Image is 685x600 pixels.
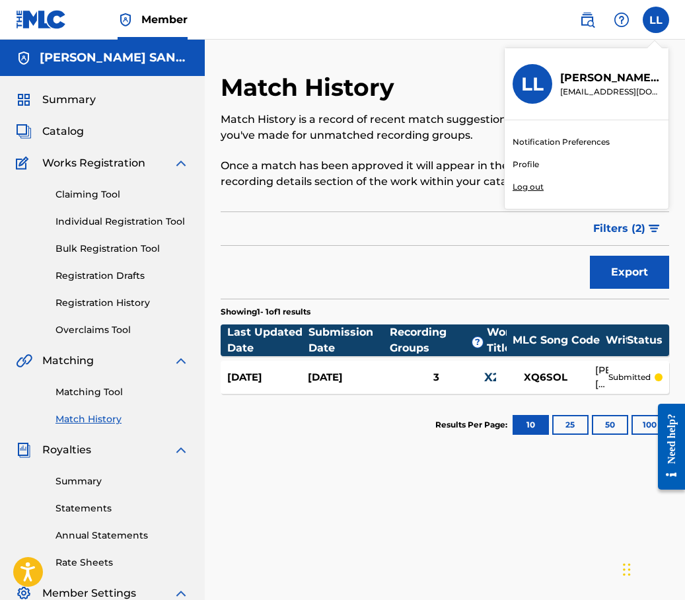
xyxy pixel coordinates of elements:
a: Claiming Tool [55,188,189,202]
a: Registration Drafts [55,269,189,283]
button: Filters (2) [585,212,669,245]
a: Registration History [55,296,189,310]
button: 100 [631,415,668,435]
span: Matching [42,353,94,369]
p: submitted [608,371,651,383]
img: Works Registration [16,155,33,171]
button: 25 [552,415,589,435]
div: MLC Song Code [507,332,606,348]
a: Annual Statements [55,529,189,543]
div: [PERSON_NAME] [PERSON_NAME] L [PERSON_NAME], [PERSON_NAME], [PERSON_NAME], [PERSON_NAME], [PERSON... [595,363,608,391]
a: Notification Preferences [513,136,610,148]
img: Top Rightsholder [118,12,133,28]
a: Statements [55,502,189,515]
a: SummarySummary [16,92,96,108]
h3: LL [521,73,544,96]
div: Widget de chat [619,537,685,600]
p: Once a match has been approved it will appear in the recording details section of the work within... [221,158,561,190]
span: Catalog [42,124,84,139]
div: Writers [606,332,627,348]
span: Works Registration [42,155,145,171]
a: X2 [484,370,500,385]
div: Last Updated Date [227,324,308,356]
div: Submission Date [308,324,390,356]
div: Arrastrar [623,550,631,589]
img: search [579,12,595,28]
iframe: Chat Widget [619,537,685,600]
p: leonardols9651@gmail.com [560,86,661,98]
div: Work Title [487,324,507,356]
a: Matching Tool [55,385,189,399]
div: Recording Groups [390,324,487,356]
span: Summary [42,92,96,108]
div: 3 [388,370,484,385]
span: Member [141,12,188,27]
a: CatalogCatalog [16,124,84,139]
img: expand [173,353,189,369]
a: Public Search [574,7,600,33]
p: Leonardo Lopez Santiago [560,70,661,86]
a: Individual Registration Tool [55,215,189,229]
div: [DATE] [227,370,308,385]
iframe: Resource Center [648,393,685,502]
p: Log out [513,181,544,193]
p: Showing 1 - 1 of 1 results [221,306,310,318]
button: 10 [513,415,549,435]
a: Bulk Registration Tool [55,242,189,256]
img: expand [173,442,189,458]
img: help [614,12,630,28]
img: Catalog [16,124,32,139]
img: Matching [16,353,32,369]
a: Profile [513,159,539,170]
a: Summary [55,474,189,488]
span: ? [472,337,483,348]
button: 50 [592,415,628,435]
img: filter [649,225,660,233]
div: [DATE] [308,370,388,385]
a: Overclaims Tool [55,323,189,337]
button: Export [590,256,669,289]
h5: LEONARDO LOPEZ SANTIAGO MUSIC [40,50,189,65]
span: Filters ( 2 ) [593,221,645,237]
img: MLC Logo [16,10,67,29]
h2: Match History [221,73,401,102]
img: Summary [16,92,32,108]
div: XQ6SOL [496,370,595,385]
p: Results Per Page: [435,419,511,431]
div: Help [608,7,635,33]
div: Status [627,332,663,348]
img: Accounts [16,50,32,66]
a: Rate Sheets [55,556,189,570]
div: User Menu [643,7,669,33]
img: expand [173,155,189,171]
img: Royalties [16,442,32,458]
a: Match History [55,412,189,426]
span: Royalties [42,442,91,458]
p: Match History is a record of recent match suggestions that you've made for unmatched recording gr... [221,112,561,143]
